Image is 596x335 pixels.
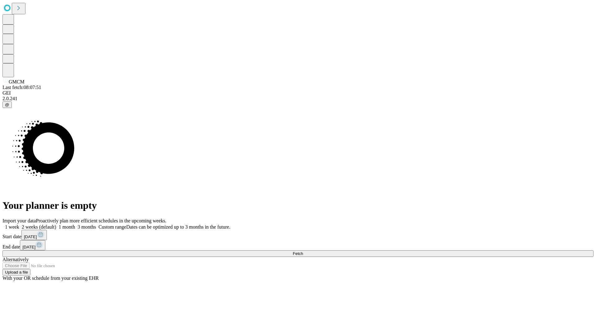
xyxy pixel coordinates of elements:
[5,102,9,107] span: @
[2,85,41,90] span: Last fetch: 08:07:51
[20,240,45,250] button: [DATE]
[78,224,96,230] span: 3 months
[2,200,594,211] h1: Your planner is empty
[24,234,37,239] span: [DATE]
[22,245,35,249] span: [DATE]
[36,218,166,223] span: Proactively plan more efficient schedules in the upcoming weeks.
[9,79,25,84] span: GMCM
[2,218,36,223] span: Import your data
[59,224,75,230] span: 1 month
[2,101,12,108] button: @
[2,250,594,257] button: Fetch
[2,269,30,275] button: Upload a file
[21,230,47,240] button: [DATE]
[2,240,594,250] div: End date
[98,224,126,230] span: Custom range
[2,257,29,262] span: Alternatively
[2,90,594,96] div: GEI
[126,224,230,230] span: Dates can be optimized up to 3 months in the future.
[22,224,56,230] span: 2 weeks (default)
[293,251,303,256] span: Fetch
[2,275,99,281] span: With your OR schedule from your existing EHR
[2,230,594,240] div: Start date
[2,96,594,101] div: 2.0.241
[5,224,19,230] span: 1 week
